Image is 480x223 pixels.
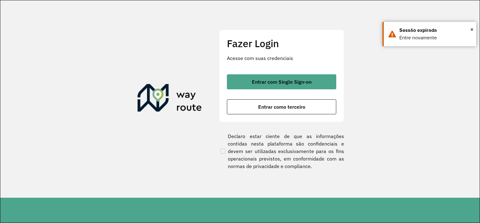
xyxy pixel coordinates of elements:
button: button [227,74,336,89]
button: button [227,99,336,114]
h2: Fazer Login [227,37,336,49]
img: Roteirizador AmbevTech [137,84,202,114]
span: Entrar como terceiro [258,104,305,109]
div: Entre novamente [399,34,472,42]
button: Close [470,25,473,34]
span: × [470,25,473,34]
p: Acesse com suas credenciais [227,54,336,62]
label: Declaro estar ciente de que as informações contidas nesta plataforma são confidenciais e devem se... [219,132,344,170]
div: Sessão expirada [399,27,472,34]
span: Entrar com Single Sign-on [252,79,312,84]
